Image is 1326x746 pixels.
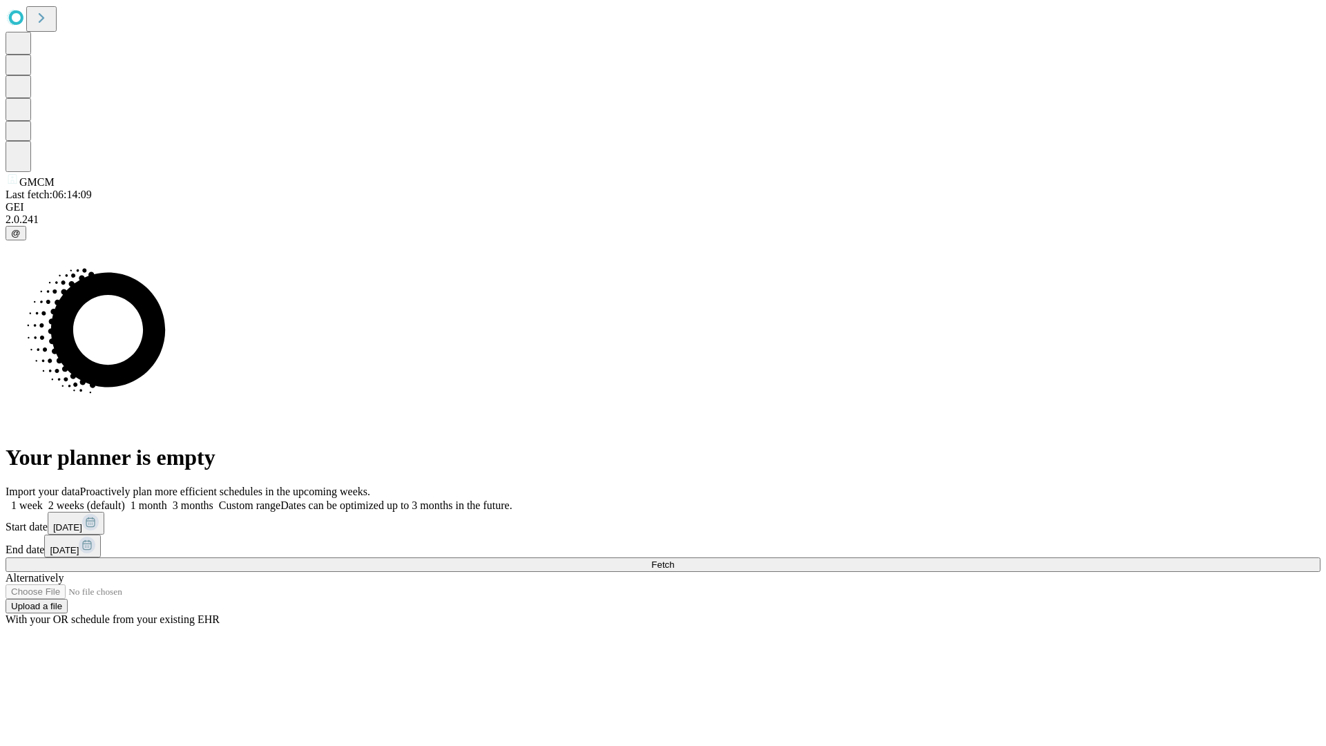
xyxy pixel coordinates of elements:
[11,228,21,238] span: @
[651,559,674,570] span: Fetch
[6,226,26,240] button: @
[6,486,80,497] span: Import your data
[6,535,1320,557] div: End date
[131,499,167,511] span: 1 month
[44,535,101,557] button: [DATE]
[6,213,1320,226] div: 2.0.241
[6,189,92,200] span: Last fetch: 06:14:09
[50,545,79,555] span: [DATE]
[48,512,104,535] button: [DATE]
[6,572,64,584] span: Alternatively
[19,176,55,188] span: GMCM
[53,522,82,533] span: [DATE]
[6,613,220,625] span: With your OR schedule from your existing EHR
[6,201,1320,213] div: GEI
[6,599,68,613] button: Upload a file
[173,499,213,511] span: 3 months
[48,499,125,511] span: 2 weeks (default)
[219,499,280,511] span: Custom range
[6,557,1320,572] button: Fetch
[6,512,1320,535] div: Start date
[11,499,43,511] span: 1 week
[280,499,512,511] span: Dates can be optimized up to 3 months in the future.
[80,486,370,497] span: Proactively plan more efficient schedules in the upcoming weeks.
[6,445,1320,470] h1: Your planner is empty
